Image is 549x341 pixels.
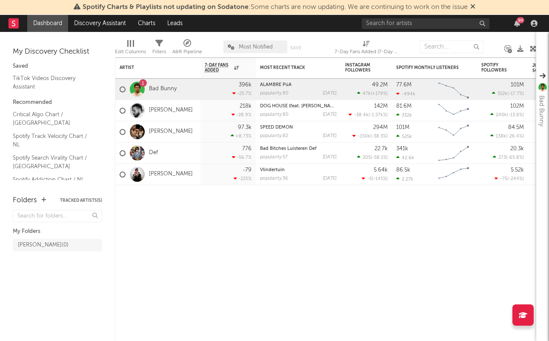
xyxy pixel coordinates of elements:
a: [PERSON_NAME] [149,107,193,114]
div: Spotify Followers [481,63,511,73]
div: SPEED DEMON [260,125,337,130]
div: ( ) [495,176,524,181]
div: Most Recent Track [260,65,324,70]
button: Tracked Artists(5) [60,198,102,203]
div: -56.7 % [232,155,252,160]
input: Search for artists [362,18,489,29]
svg: Chart title [435,79,473,100]
div: Bad Bunny [536,95,546,126]
div: 42.6k [396,155,414,160]
div: -494k [396,91,415,97]
div: Bad Bitches Luisteren Def [260,146,337,151]
div: Saved [13,61,102,72]
span: -17.7 % [509,92,523,96]
div: popularity: 57 [260,155,288,160]
div: Vlindertuin [260,168,337,172]
span: 47k [363,92,371,96]
div: ( ) [349,112,388,117]
a: Def [149,149,158,157]
div: 84.5M [508,125,524,130]
button: 90 [514,20,520,27]
div: A&R Pipeline [172,47,202,57]
span: Spotify Charts & Playlists not updating on Sodatone [83,4,249,11]
div: 525k [396,134,412,139]
span: Dismiss [470,4,475,11]
div: Recommended [13,97,102,108]
a: Dashboard [27,15,68,32]
span: : Some charts are now updating. We are continuing to work on the issue [83,4,468,11]
div: -79 [243,167,252,173]
button: Save [290,46,301,50]
div: [DATE] [323,91,337,96]
span: -38.4k [354,113,369,117]
div: 77.6M [396,82,412,88]
span: -75 [500,177,507,181]
div: -25.7 % [232,91,252,96]
div: Edit Columns [115,36,146,61]
svg: Chart title [435,164,473,185]
div: [DATE] [323,176,337,181]
div: Folders [13,195,37,206]
div: ( ) [493,155,524,160]
a: Spotify Addiction Chart / NL [13,175,94,184]
div: 102M [510,103,524,109]
div: Filters [152,47,166,57]
div: 86.5k [396,167,410,173]
div: My Discovery Checklist [13,47,102,57]
input: Search... [420,40,483,53]
div: +8.73 % [231,133,252,139]
span: -145 % [373,177,386,181]
a: DOG HOUSE (feat. [PERSON_NAME] & Yeat) [260,104,355,109]
div: popularity: 80 [260,112,289,117]
div: ( ) [490,112,524,117]
div: ( ) [357,155,388,160]
span: 273 [498,155,506,160]
div: ( ) [492,91,524,96]
span: 7-Day Fans Added [205,63,232,73]
div: 7-Day Fans Added (7-Day Fans Added) [335,47,398,57]
div: 341k [396,146,408,152]
span: 312k [498,92,507,96]
div: 396k [239,82,252,88]
div: 2.27k [396,176,413,182]
div: 7-Day Fans Added (7-Day Fans Added) [335,36,398,61]
a: Charts [132,15,161,32]
div: 90 [517,17,524,23]
div: 101M [511,82,524,88]
div: ALAMBRE PúA [260,83,337,87]
span: -65.8 % [507,155,523,160]
div: 22.7k [375,146,388,152]
div: 49.2M [372,82,388,88]
div: 20.3k [510,146,524,152]
span: -5 [367,177,372,181]
svg: Chart title [435,100,473,121]
span: 205 [363,155,371,160]
span: -26.4 % [507,134,523,139]
div: popularity: 82 [260,134,288,138]
div: 81.6M [396,103,412,109]
div: ( ) [357,91,388,96]
div: popularity: 36 [260,176,288,181]
a: [PERSON_NAME](0) [13,239,102,252]
a: TikTok Videos Discovery Assistant [13,74,94,91]
a: SPEED DEMON [260,125,293,130]
div: [DATE] [323,155,337,160]
div: [DATE] [323,112,337,117]
a: Bad Bunny [149,86,177,93]
a: Critical Algo Chart / [GEOGRAPHIC_DATA] [13,110,94,127]
span: -58.1 % [372,155,386,160]
div: 5.64k [374,167,388,173]
div: ( ) [362,176,388,181]
span: +179 % [372,92,386,96]
span: -38.3 % [372,134,386,139]
div: 97.3k [238,125,252,130]
a: Spotify Track Velocity Chart / NL [13,132,94,149]
div: Spotify Monthly Listeners [396,65,460,70]
svg: Chart title [435,143,473,164]
span: Most Notified [239,44,273,50]
div: -225 % [234,176,252,181]
div: [DATE] [323,134,337,138]
div: popularity: 80 [260,91,289,96]
a: ALAMBRE PúA [260,83,292,87]
div: 101M [396,125,409,130]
